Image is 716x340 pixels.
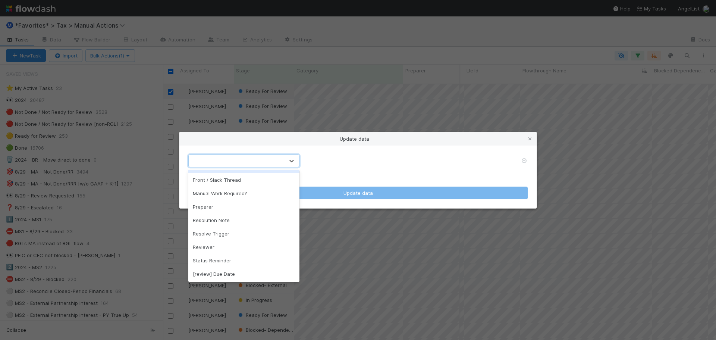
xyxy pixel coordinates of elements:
button: Update data [188,187,528,199]
div: Resolve Trigger [188,227,299,240]
div: Front / Slack Thread [188,173,299,187]
div: [review] Due Date [188,267,299,281]
div: Status Reminder [188,254,299,267]
div: Reviewer [188,240,299,254]
div: Update data [179,132,537,146]
div: Manual Work Required? [188,187,299,200]
div: Preparer [188,200,299,213]
div: Resolution Note [188,213,299,227]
